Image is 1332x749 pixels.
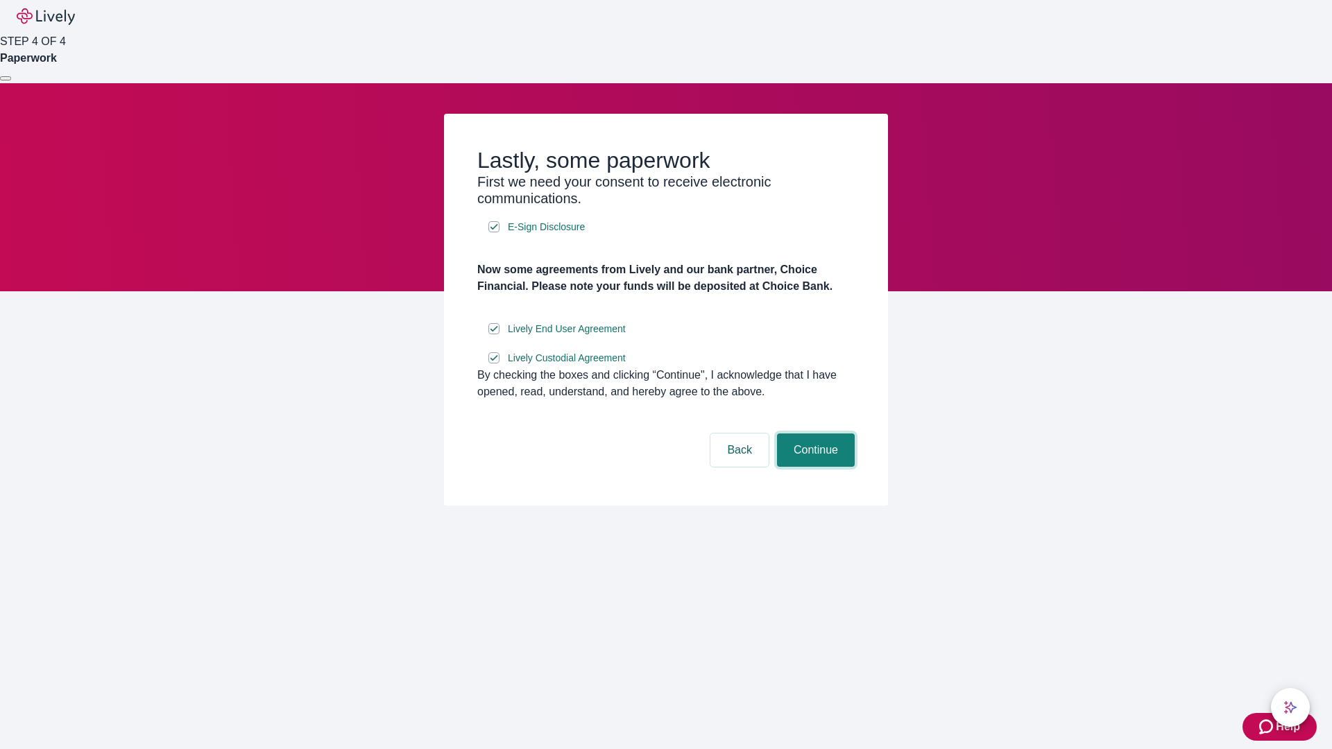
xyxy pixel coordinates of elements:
[505,218,588,236] a: e-sign disclosure document
[777,433,855,467] button: Continue
[477,367,855,400] div: By checking the boxes and clicking “Continue", I acknowledge that I have opened, read, understand...
[1243,713,1317,741] button: Zendesk support iconHelp
[710,433,769,467] button: Back
[477,261,855,295] h4: Now some agreements from Lively and our bank partner, Choice Financial. Please note your funds wi...
[1259,718,1276,735] svg: Zendesk support icon
[508,220,585,234] span: E-Sign Disclosure
[477,173,855,207] h3: First we need your consent to receive electronic communications.
[505,350,629,367] a: e-sign disclosure document
[505,320,629,338] a: e-sign disclosure document
[1271,688,1310,727] button: chat
[1276,718,1300,735] span: Help
[17,8,75,25] img: Lively
[477,147,855,173] h2: Lastly, some paperwork
[508,351,626,365] span: Lively Custodial Agreement
[1283,700,1297,714] svg: Lively AI Assistant
[508,322,626,336] span: Lively End User Agreement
